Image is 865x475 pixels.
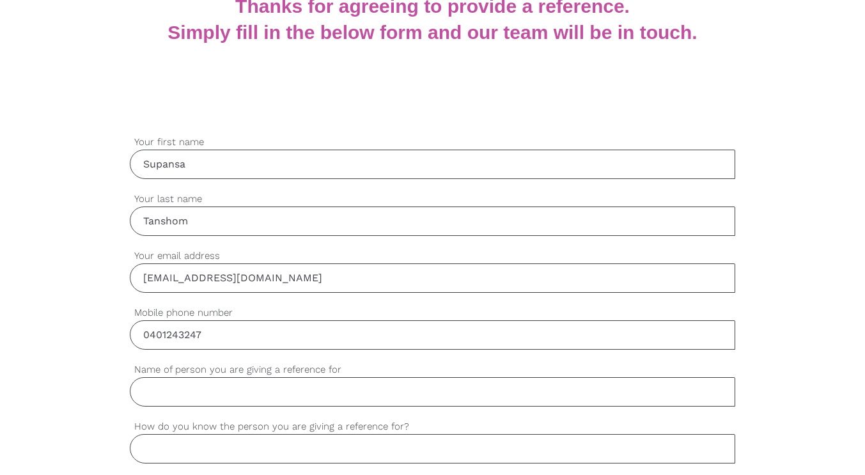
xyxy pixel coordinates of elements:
[130,419,735,434] label: How do you know the person you are giving a reference for?
[168,22,697,43] b: Simply fill in the below form and our team will be in touch.
[130,306,735,320] label: Mobile phone number
[130,192,735,206] label: Your last name
[130,362,735,377] label: Name of person you are giving a reference for
[130,249,735,263] label: Your email address
[130,135,735,150] label: Your first name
